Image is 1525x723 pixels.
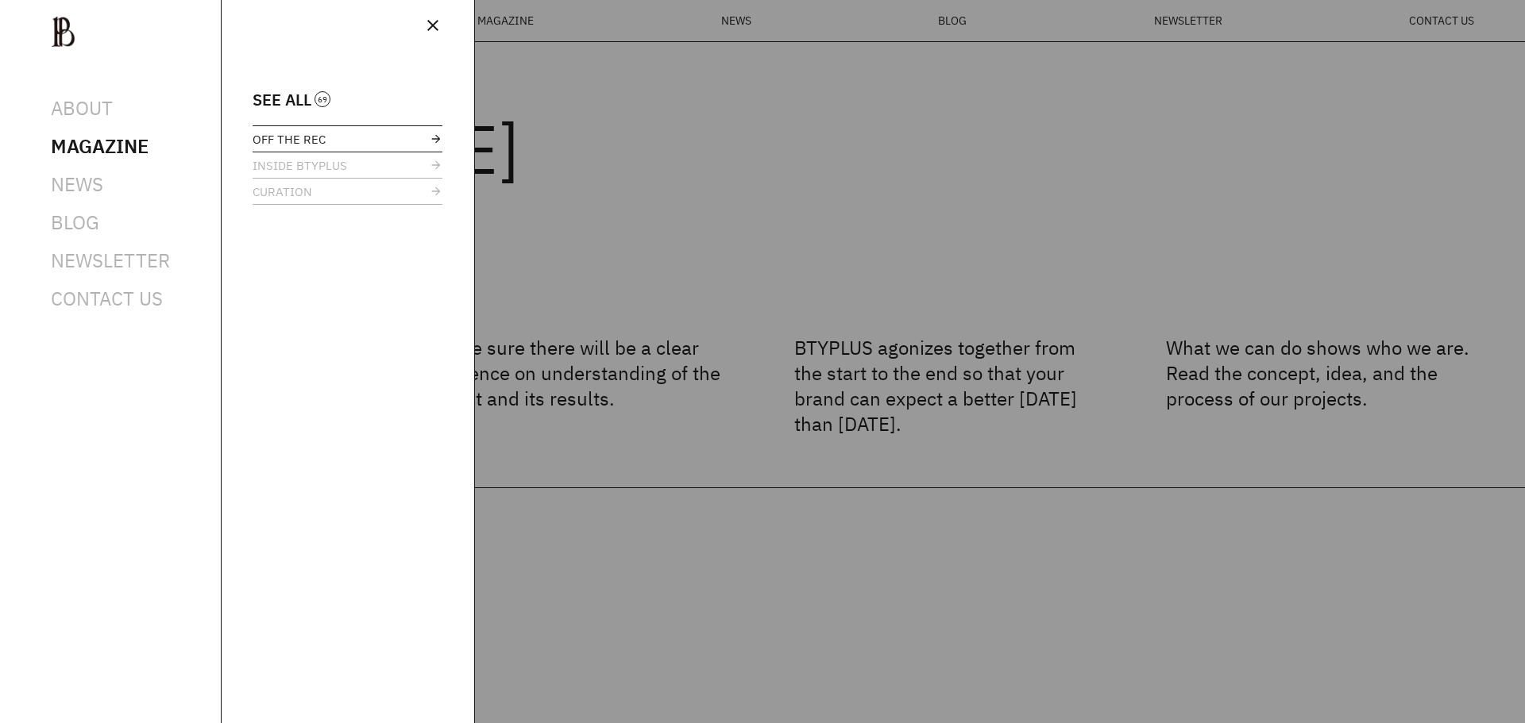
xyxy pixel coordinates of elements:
a: NEWS [51,171,103,197]
img: ba379d5522eb3.png [51,16,75,48]
span: CURATION [253,186,312,198]
span: close [423,16,442,35]
span: SEE ALL [253,94,311,106]
a: CONTACT US [51,286,163,311]
a: CURATION [253,179,442,204]
span: INSIDE BTYPLUS [253,160,347,171]
a: BLOG [51,210,99,235]
a: INSIDE BTYPLUS [253,152,442,178]
span: MAGAZINE [51,133,149,159]
span: OFF THE REC [253,133,326,145]
a: NEWSLETTER [51,248,170,273]
a: OFF THE REC [253,126,442,152]
a: ABOUT [51,95,113,121]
